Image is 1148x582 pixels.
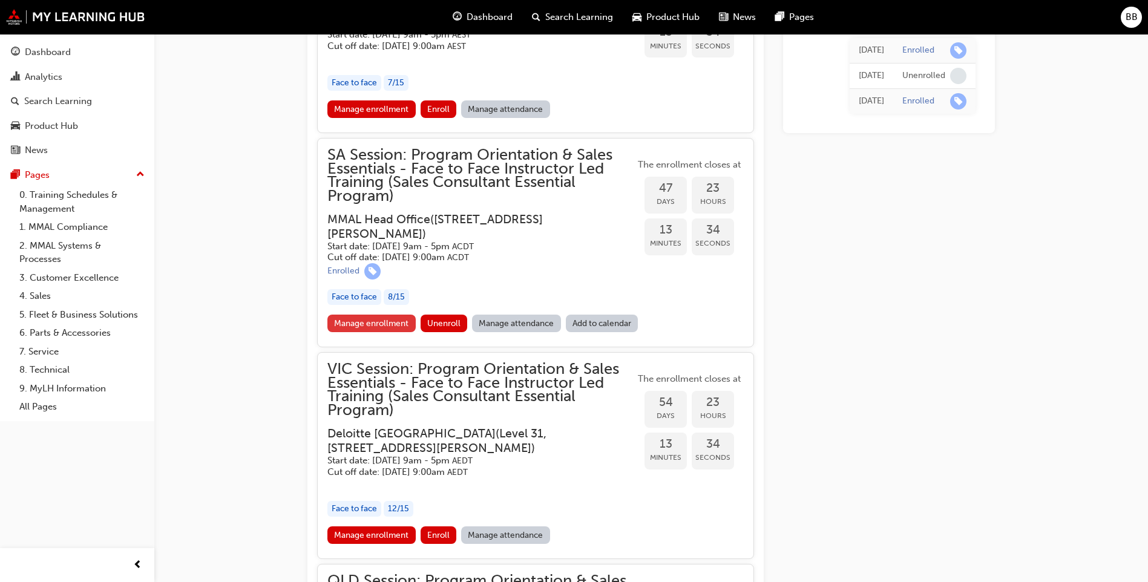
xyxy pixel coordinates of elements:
span: Australian Central Daylight Time ACDT [447,252,469,263]
span: Seconds [692,39,734,53]
button: VIC Session: Program Orientation & Sales Essentials - Face to Face Instructor Led Training (Sales... [327,362,744,549]
div: Enrolled [902,44,934,56]
span: The enrollment closes at [635,372,744,386]
span: 23 [692,181,734,195]
h5: Start date: [DATE] 9am - 5pm [327,241,615,252]
span: Hours [692,409,734,423]
span: 34 [692,223,734,237]
button: Pages [5,164,149,186]
span: 47 [645,181,687,195]
span: Australian Eastern Daylight Time AEDT [447,467,468,477]
h5: Start date: [DATE] 9am - 5pm [327,29,615,41]
span: Hours [692,195,734,209]
span: Unenroll [427,318,461,329]
span: learningRecordVerb_ENROLL-icon [950,42,966,58]
a: Manage attendance [472,315,561,332]
a: search-iconSearch Learning [522,5,623,30]
h5: Cut off date: [DATE] 9:00am [327,41,615,52]
a: Manage enrollment [327,526,416,544]
a: Product Hub [5,115,149,137]
span: guage-icon [11,47,20,58]
a: 8. Technical [15,361,149,379]
span: Pages [789,10,814,24]
span: up-icon [136,167,145,183]
div: Dashboard [25,45,71,59]
span: 34 [692,437,734,451]
a: 0. Training Schedules & Management [15,186,149,218]
span: The enrollment closes at [635,158,744,172]
span: Minutes [645,237,687,250]
span: Minutes [645,39,687,53]
span: learningRecordVerb_NONE-icon [950,67,966,83]
div: Analytics [25,70,62,84]
span: Minutes [645,451,687,465]
span: 13 [645,437,687,451]
a: news-iconNews [709,5,766,30]
span: guage-icon [453,10,462,25]
div: Wed Jul 02 2025 11:56:54 GMT+0930 (Australian Central Standard Time) [859,43,884,57]
a: Manage attendance [461,526,550,544]
a: Search Learning [5,90,149,113]
a: Manage enrollment [327,100,416,118]
a: 7. Service [15,342,149,361]
div: Tue Jun 03 2025 12:30:57 GMT+0930 (Australian Central Standard Time) [859,94,884,108]
span: Enroll [427,104,450,114]
a: 1. MMAL Compliance [15,218,149,237]
div: Product Hub [25,119,78,133]
div: Search Learning [24,94,92,108]
span: search-icon [532,10,540,25]
span: news-icon [11,145,20,156]
span: Search Learning [545,10,613,24]
span: learningRecordVerb_ENROLL-icon [364,263,381,280]
button: Unenroll [421,315,468,332]
div: Wed Jul 02 2025 11:26:06 GMT+0930 (Australian Central Standard Time) [859,68,884,82]
a: 3. Customer Excellence [15,269,149,287]
span: Seconds [692,237,734,250]
button: SA Session: Program Orientation & Sales Essentials - Face to Face Instructor Led Training (Sales ... [327,148,744,337]
span: 13 [645,223,687,237]
span: Enroll [427,530,450,540]
span: pages-icon [775,10,784,25]
img: mmal [6,9,145,25]
span: SA Session: Program Orientation & Sales Essentials - Face to Face Instructor Led Training (Sales ... [327,148,635,203]
div: News [25,143,48,157]
span: 54 [645,396,687,410]
a: News [5,139,149,162]
div: Face to face [327,501,381,517]
span: chart-icon [11,72,20,83]
a: 2. MMAL Systems & Processes [15,237,149,269]
span: Australian Eastern Standard Time AEST [447,41,466,51]
span: VIC Session: Program Orientation & Sales Essentials - Face to Face Instructor Led Training (Sales... [327,362,635,417]
button: Enroll [421,526,457,544]
a: Dashboard [5,41,149,64]
h3: Deloitte [GEOGRAPHIC_DATA] ( Level 31, [STREET_ADDRESS][PERSON_NAME] ) [327,427,615,455]
span: search-icon [11,96,19,107]
a: Analytics [5,66,149,88]
div: 7 / 15 [384,75,408,91]
h5: Cut off date: [DATE] 9:00am [327,466,615,478]
div: Pages [25,168,50,182]
a: guage-iconDashboard [443,5,522,30]
span: BB [1126,10,1138,24]
span: 23 [692,396,734,410]
a: Manage enrollment [327,315,416,332]
div: Face to face [327,289,381,306]
a: pages-iconPages [766,5,824,30]
a: Manage attendance [461,100,550,118]
a: Add to calendar [566,315,638,332]
a: 9. MyLH Information [15,379,149,398]
span: car-icon [632,10,641,25]
div: 12 / 15 [384,501,413,517]
span: pages-icon [11,170,20,181]
span: News [733,10,756,24]
a: All Pages [15,397,149,416]
div: Enrolled [902,95,934,106]
div: Enrolled [327,266,359,277]
span: Product Hub [646,10,700,24]
a: 5. Fleet & Business Solutions [15,306,149,324]
span: Australian Eastern Daylight Time AEDT [452,456,473,466]
span: prev-icon [133,558,142,573]
div: Unenrolled [902,70,945,81]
